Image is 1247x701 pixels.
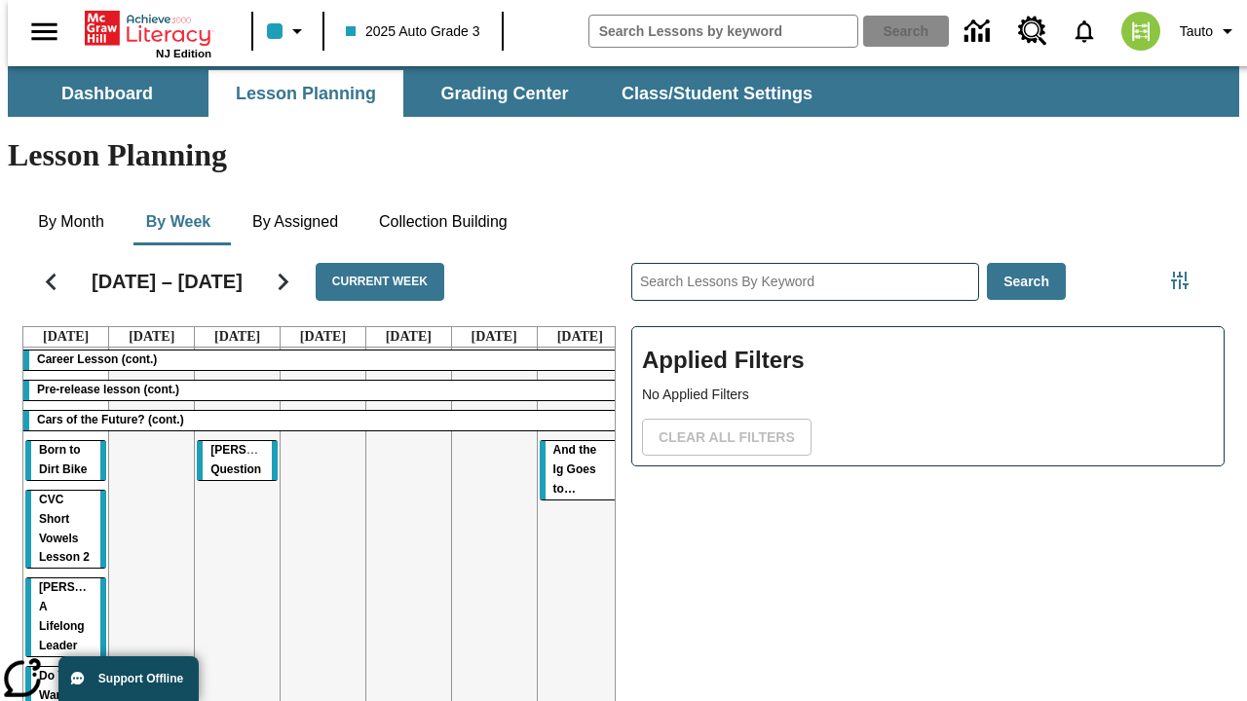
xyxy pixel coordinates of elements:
[23,411,623,430] div: Cars of the Future? (cont.)
[10,70,205,117] button: Dashboard
[85,7,211,59] div: Home
[197,441,278,480] div: Joplin's Question
[37,352,157,366] span: Career Lesson (cont.)
[363,199,523,245] button: Collection Building
[8,70,830,117] div: SubNavbar
[23,381,623,400] div: Pre-release lesson (cont.)
[210,327,264,347] a: September 17, 2025
[8,137,1239,173] h1: Lesson Planning
[632,264,978,300] input: Search Lessons By Keyword
[85,9,211,48] a: Home
[346,21,480,42] span: 2025 Auto Grade 3
[39,443,87,476] span: Born to Dirt Bike
[26,257,76,307] button: Previous
[606,70,828,117] button: Class/Student Settings
[98,672,183,685] span: Support Offline
[1180,21,1213,42] span: Tauto
[58,656,199,701] button: Support Offline
[1172,14,1247,49] button: Profile/Settings
[316,263,444,301] button: Current Week
[39,327,93,347] a: September 15, 2025
[39,580,141,652] span: Dianne Feinstein: A Lifelong Leader
[987,263,1066,301] button: Search
[540,441,621,499] div: And the Ig Goes to…
[23,350,623,370] div: Career Lesson (cont.)
[953,5,1006,58] a: Data Center
[642,385,1214,405] p: No Applied Filters
[589,16,857,47] input: search field
[16,3,73,60] button: Open side menu
[130,199,227,245] button: By Week
[8,66,1239,117] div: SubNavbar
[642,337,1214,385] h2: Applied Filters
[407,70,602,117] button: Grading Center
[1006,5,1059,57] a: Resource Center, Will open in new tab
[258,257,308,307] button: Next
[296,327,350,347] a: September 18, 2025
[25,491,106,569] div: CVC Short Vowels Lesson 2
[37,383,179,396] span: Pre-release lesson (cont.)
[25,441,106,480] div: Born to Dirt Bike
[1059,6,1110,56] a: Notifications
[22,199,120,245] button: By Month
[553,327,607,347] a: September 21, 2025
[25,578,106,656] div: Dianne Feinstein: A Lifelong Leader
[39,493,90,565] span: CVC Short Vowels Lesson 2
[468,327,521,347] a: September 20, 2025
[382,327,435,347] a: September 19, 2025
[1160,261,1199,300] button: Filters Side menu
[1121,12,1160,51] img: avatar image
[553,443,597,496] span: And the Ig Goes to…
[631,326,1225,466] div: Applied Filters
[125,327,178,347] a: September 16, 2025
[1110,6,1172,56] button: Select a new avatar
[208,70,403,117] button: Lesson Planning
[237,199,354,245] button: By Assigned
[259,14,317,49] button: Class color is light blue. Change class color
[210,443,309,476] span: Joplin's Question
[92,270,243,293] h2: [DATE] – [DATE]
[156,48,211,59] span: NJ Edition
[37,413,184,426] span: Cars of the Future? (cont.)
